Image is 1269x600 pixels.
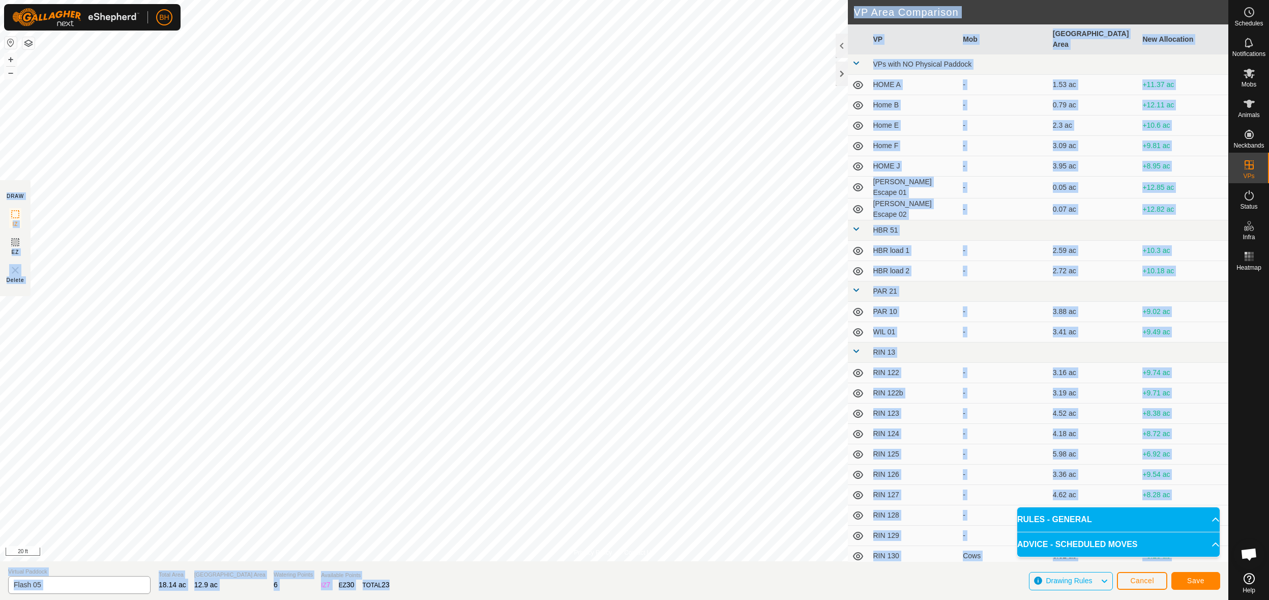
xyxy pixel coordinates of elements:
div: Open chat [1234,539,1264,569]
td: 3.16 ac [1049,363,1139,383]
td: +9.74 ac [1138,363,1228,383]
td: HOME J [869,156,959,177]
td: +9.81 ac [1138,136,1228,156]
td: Home F [869,136,959,156]
div: - [963,510,1045,521]
div: - [963,140,1045,151]
div: - [963,120,1045,131]
th: [GEOGRAPHIC_DATA] Area [1049,24,1139,54]
td: +8.5 ac [1138,505,1228,526]
td: 4.62 ac [1049,485,1139,505]
div: - [963,266,1045,276]
div: - [963,204,1045,215]
div: - [963,408,1045,419]
td: 3.88 ac [1049,302,1139,322]
td: +10.6 ac [1138,116,1228,136]
span: [GEOGRAPHIC_DATA] Area [194,570,265,579]
p-accordion-header: ADVICE - SCHEDULED MOVES [1017,532,1220,557]
div: - [963,428,1045,439]
td: RIN 125 [869,444,959,465]
span: Virtual Paddock [8,567,151,576]
td: +9.71 ac [1138,383,1228,404]
span: Animals [1238,112,1260,118]
td: 2.3 ac [1049,116,1139,136]
img: Gallagher Logo [12,8,139,26]
td: +6.92 ac [1138,444,1228,465]
td: +9.54 ac [1138,465,1228,485]
span: Neckbands [1233,142,1264,149]
span: Mobs [1242,81,1256,88]
td: RIN 126 [869,465,959,485]
div: EZ [339,580,355,590]
span: Available Points [321,571,390,580]
td: WIL 01 [869,322,959,342]
span: PAR 21 [873,287,897,295]
div: Cows [963,551,1045,561]
td: 3.19 ac [1049,383,1139,404]
span: Status [1240,204,1257,210]
span: RIN 13 [873,348,896,356]
div: - [963,161,1045,172]
td: +10.3 ac [1138,241,1228,261]
td: 0.07 ac [1049,198,1139,220]
td: +9.02 ac [1138,302,1228,322]
span: Help [1243,587,1255,593]
td: 4.18 ac [1049,424,1139,444]
span: Total Area [159,570,186,579]
span: HBR 51 [873,226,898,234]
div: - [963,79,1045,90]
button: Save [1171,572,1220,590]
div: DRAW [7,192,24,200]
td: +12.85 ac [1138,177,1228,198]
h2: VP Area Comparison [854,6,1229,18]
td: 2.59 ac [1049,241,1139,261]
td: +9.49 ac [1138,322,1228,342]
span: 12.9 ac [194,581,218,589]
td: RIN 128 [869,505,959,526]
span: Drawing Rules [1046,577,1092,585]
div: - [963,449,1045,460]
td: RIN 127 [869,485,959,505]
td: +10.18 ac [1138,261,1228,281]
td: PAR 10 [869,302,959,322]
span: EZ [12,248,19,256]
td: [PERSON_NAME] Escape 01 [869,177,959,198]
a: Help [1229,569,1269,597]
td: 3.41 ac [1049,322,1139,342]
td: 4.52 ac [1049,404,1139,424]
span: VPs [1243,173,1254,179]
td: +8.95 ac [1138,156,1228,177]
td: 0.79 ac [1049,95,1139,116]
span: VPs with NO Physical Paddock [873,60,972,68]
div: - [963,367,1045,378]
td: +8.28 ac [1138,485,1228,505]
td: +8.72 ac [1138,424,1228,444]
td: RIN 124 [869,424,959,444]
td: HBR load 2 [869,261,959,281]
td: +11.37 ac [1138,75,1228,95]
div: - [963,469,1045,480]
div: IZ [321,580,330,590]
span: ADVICE - SCHEDULED MOVES [1017,538,1137,551]
button: Cancel [1117,572,1167,590]
td: RIN 129 [869,526,959,546]
td: 3.95 ac [1049,156,1139,177]
span: Infra [1243,234,1255,240]
td: HOME A [869,75,959,95]
button: Reset Map [5,37,17,49]
td: 5.98 ac [1049,444,1139,465]
th: New Allocation [1138,24,1228,54]
td: RIN 122b [869,383,959,404]
span: Notifications [1232,51,1265,57]
td: +12.11 ac [1138,95,1228,116]
p-accordion-header: RULES - GENERAL [1017,507,1220,532]
div: - [963,388,1045,398]
span: Watering Points [274,570,313,579]
span: 7 [327,581,331,589]
span: IZ [13,220,18,228]
div: - [963,182,1045,193]
td: 0.05 ac [1049,177,1139,198]
a: Contact Us [624,548,654,557]
span: 30 [346,581,355,589]
td: +12.82 ac [1138,198,1228,220]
